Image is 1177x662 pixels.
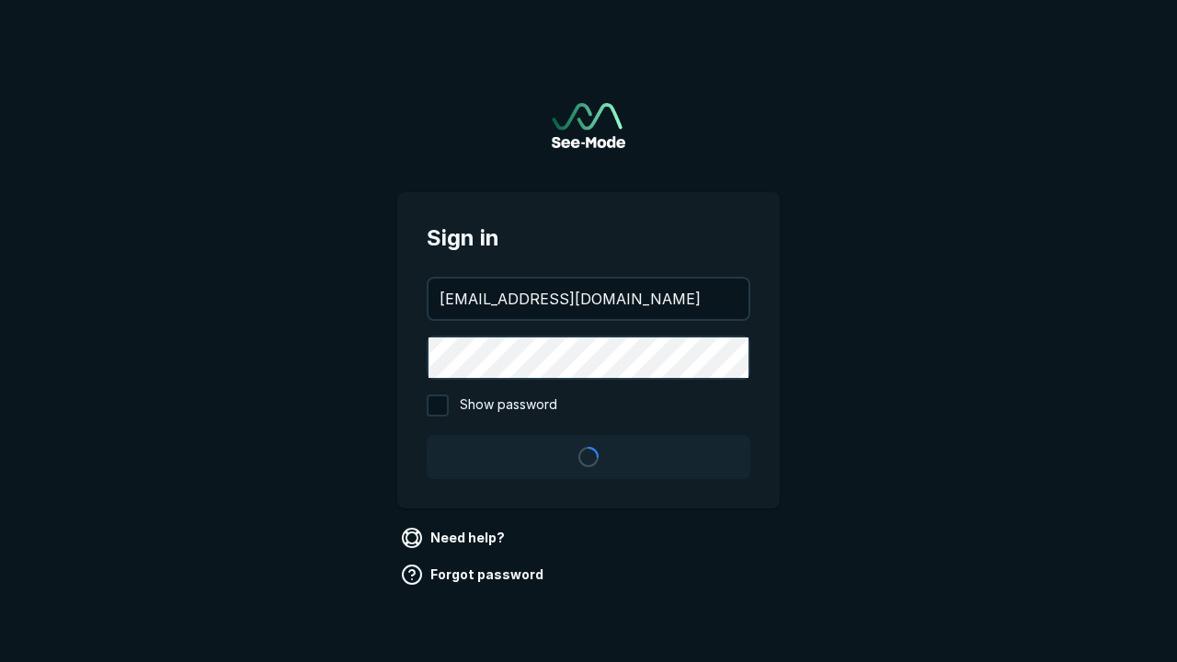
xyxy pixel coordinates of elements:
img: See-Mode Logo [552,103,625,148]
a: Go to sign in [552,103,625,148]
a: Forgot password [397,560,551,589]
span: Show password [460,394,557,417]
span: Sign in [427,222,750,255]
input: your@email.com [429,279,748,319]
a: Need help? [397,523,512,553]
